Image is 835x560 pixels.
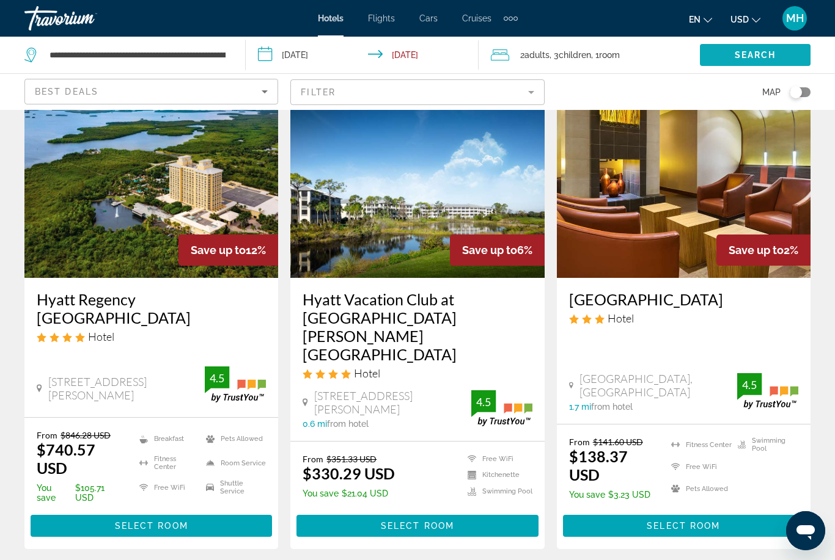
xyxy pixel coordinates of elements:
span: , 1 [591,46,620,64]
img: trustyou-badge.svg [471,390,532,426]
li: Kitchenette [462,470,532,481]
del: $846.28 USD [61,430,111,440]
li: Free WiFi [665,459,732,475]
span: MH [786,12,804,24]
span: Map [762,84,781,101]
span: Select Room [381,521,454,531]
img: Hotel image [290,82,544,278]
span: Hotel [354,366,380,380]
p: $21.04 USD [303,489,395,498]
img: Hotel image [24,82,278,278]
a: Select Room [296,517,538,531]
button: Filter [290,79,544,106]
mat-select: Sort by [35,84,268,99]
span: Adults [524,50,550,60]
span: Save up to [191,244,246,256]
span: [GEOGRAPHIC_DATA], [GEOGRAPHIC_DATA] [579,372,737,399]
span: 2 [520,46,550,64]
span: 0.6 mi [303,419,327,429]
span: Children [559,50,591,60]
ins: $138.37 USD [569,447,628,484]
a: Flights [368,13,395,23]
ins: $330.29 USD [303,464,395,482]
button: Select Room [563,515,804,537]
li: Shuttle Service [200,478,267,496]
div: 4.5 [737,377,762,392]
a: Select Room [31,517,272,531]
li: Swimming Pool [462,486,532,496]
button: Select Room [31,515,272,537]
span: Hotel [88,330,114,343]
li: Fitness Center [133,454,200,473]
a: Cars [419,13,438,23]
button: Search [700,44,811,66]
button: Extra navigation items [504,9,518,28]
del: $351.33 USD [326,454,377,464]
img: trustyou-badge.svg [205,366,266,402]
div: 12% [178,235,278,266]
div: 4.5 [205,371,229,385]
button: Toggle map [781,87,811,98]
a: Hyatt Regency [GEOGRAPHIC_DATA] [37,290,266,327]
span: You save [303,489,339,498]
del: $141.60 USD [593,437,643,447]
span: Save up to [462,244,517,256]
img: trustyou-badge.svg [737,373,798,409]
div: 3 star Hotel [569,311,798,325]
li: Room Service [200,454,267,473]
h3: Hyatt Vacation Club at [GEOGRAPHIC_DATA] [PERSON_NAME][GEOGRAPHIC_DATA] [303,290,532,363]
a: Travorium [24,2,147,34]
span: Search [735,50,776,60]
button: Select Room [296,515,538,537]
span: You save [569,490,605,500]
button: Change currency [730,10,760,28]
li: Free WiFi [462,454,532,464]
span: Room [599,50,620,60]
span: from hotel [327,419,369,429]
a: [GEOGRAPHIC_DATA] [569,290,798,308]
span: From [37,430,57,440]
span: [STREET_ADDRESS][PERSON_NAME] [314,389,471,416]
span: [STREET_ADDRESS][PERSON_NAME] [48,375,205,402]
a: Hotels [318,13,344,23]
p: $105.71 USD [37,483,124,503]
span: Save up to [729,244,784,256]
span: Best Deals [35,87,98,96]
div: 6% [450,235,545,266]
div: 4.5 [471,395,496,409]
li: Pets Allowed [665,481,732,496]
span: USD [730,15,749,24]
div: 4 star Hotel [37,330,266,343]
li: Breakfast [133,430,200,448]
button: User Menu [779,5,811,31]
img: Hotel image [557,82,811,278]
span: en [689,15,701,24]
span: Select Room [115,521,188,531]
ins: $740.57 USD [37,440,95,477]
button: Travelers: 2 adults, 3 children [479,37,700,73]
div: 2% [716,235,811,266]
span: Hotel [608,311,634,325]
li: Swimming Pool [732,437,798,453]
span: 1.7 mi [569,402,591,412]
div: 4 star Hotel [303,366,532,380]
iframe: Button to launch messaging window [786,511,825,550]
span: From [303,454,323,464]
button: Change language [689,10,712,28]
a: Cruises [462,13,491,23]
span: Select Room [647,521,720,531]
span: , 3 [550,46,591,64]
p: $3.23 USD [569,490,656,500]
span: You save [37,483,72,503]
li: Pets Allowed [200,430,267,448]
a: Select Room [563,517,804,531]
